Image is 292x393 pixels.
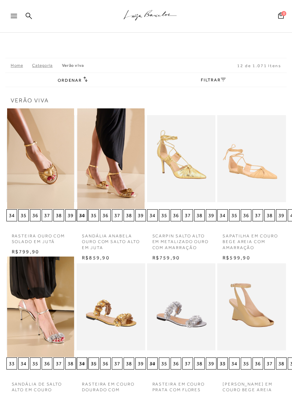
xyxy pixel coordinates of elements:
[112,357,122,370] button: 37
[100,357,111,370] button: 36
[241,357,251,370] button: 35
[194,209,205,221] button: 38
[77,209,87,221] button: 34
[6,209,17,221] button: 34
[77,257,145,357] img: RASTEIRA EM COURO DOURADO COM FLORES APLICADAS
[264,209,275,221] button: 38
[7,108,74,209] a: RASTEIRA OURO COM SOLADO EM JUTÁ RASTEIRA OURO COM SOLADO EM JUTÁ
[32,63,62,68] a: Categoria
[217,229,286,251] a: SAPATILHA EM COURO BEGE AREIA COM AMARRAÇÃO
[100,209,111,221] button: 36
[229,209,240,221] button: 35
[18,209,29,221] button: 35
[42,209,52,221] button: 37
[53,209,64,221] button: 38
[77,108,145,209] img: SANDÁLIA ANABELA OURO COM SALTO ALTO EM JUTA
[53,357,64,370] button: 37
[6,357,17,370] button: 33
[77,229,145,251] a: SANDÁLIA ANABELA OURO COM SALTO ALTO EM JUTA
[7,108,74,209] img: RASTEIRA OURO COM SOLADO EM JUTÁ
[77,257,145,357] a: RASTEIRA EM COURO DOURADO COM FLORES APLICADAS RASTEIRA EM COURO DOURADO COM FLORES APLICADAS
[147,209,158,221] button: 34
[77,357,87,370] button: 34
[42,357,52,370] button: 36
[135,209,146,221] button: 39
[217,209,228,221] button: 34
[58,78,82,83] span: Ordenar
[6,229,75,245] a: RASTEIRA OURO COM SOLADO EM JUTÁ
[124,357,134,370] button: 38
[252,209,263,221] button: 37
[159,357,170,370] button: 35
[276,209,287,221] button: 39
[182,357,193,370] button: 37
[112,209,122,221] button: 37
[30,357,41,370] button: 35
[171,357,181,370] button: 36
[147,229,216,251] a: SCARPIN SALTO ALTO EM METALIZADO OURO COM AMARRAÇÃO
[148,108,215,209] a: SCARPIN SALTO ALTO EM METALIZADO OURO COM AMARRAÇÃO SCARPIN SALTO ALTO EM METALIZADO OURO COM AMA...
[148,108,215,209] img: SCARPIN SALTO ALTO EM METALIZADO OURO COM AMARRAÇÃO
[194,357,205,370] button: 38
[65,209,76,221] button: 39
[7,257,74,357] a: SANDÁLIA DE SALTO ALTO EM COURO COBRA PRATA COM FLORES APLICADAS SANDÁLIA DE SALTO ALTO EM COURO ...
[124,209,134,221] button: 38
[147,357,158,370] button: 34
[65,357,76,370] button: 38
[201,77,226,82] a: FILTRAR
[148,257,215,357] img: RASTEIRA EM COURO PRATA COM FLORES APLICADAS
[218,257,285,357] img: SANDÁLIA ANABELA EM COURO BEGE AREIA COM TIRA NO TORNOZELO
[12,249,40,254] span: R$799,90
[88,209,99,221] button: 35
[11,63,32,68] a: Home
[237,63,281,68] span: 12 de 1.071 itens
[159,209,170,221] button: 35
[135,357,146,370] button: 39
[252,357,263,370] button: 36
[152,255,180,260] span: R$759,90
[171,209,181,221] button: 36
[241,209,251,221] button: 36
[218,108,285,209] a: SAPATILHA EM COURO BEGE AREIA COM AMARRAÇÃO SAPATILHA EM COURO BEGE AREIA COM AMARRAÇÃO
[218,108,285,209] img: SAPATILHA EM COURO BEGE AREIA COM AMARRAÇÃO
[11,98,281,103] span: Verão Viva
[218,257,285,357] a: SANDÁLIA ANABELA EM COURO BEGE AREIA COM TIRA NO TORNOZELO SANDÁLIA ANABELA EM COURO BEGE AREIA C...
[77,108,145,209] a: SANDÁLIA ANABELA OURO COM SALTO ALTO EM JUTA SANDÁLIA ANABELA OURO COM SALTO ALTO EM JUTA
[264,357,275,370] button: 37
[217,357,228,370] button: 33
[276,357,287,370] button: 38
[18,357,29,370] button: 34
[182,209,193,221] button: 37
[223,255,250,260] span: R$599,90
[62,63,84,68] a: Verão Viva
[7,257,74,357] img: SANDÁLIA DE SALTO ALTO EM COURO COBRA PRATA COM FLORES APLICADAS
[82,255,110,260] span: R$859,90
[30,209,41,221] button: 36
[281,11,286,16] span: 0
[88,357,99,370] button: 35
[206,209,217,221] button: 39
[229,357,240,370] button: 34
[206,357,217,370] button: 39
[148,257,215,357] a: RASTEIRA EM COURO PRATA COM FLORES APLICADAS RASTEIRA EM COURO PRATA COM FLORES APLICADAS
[276,12,286,21] button: 0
